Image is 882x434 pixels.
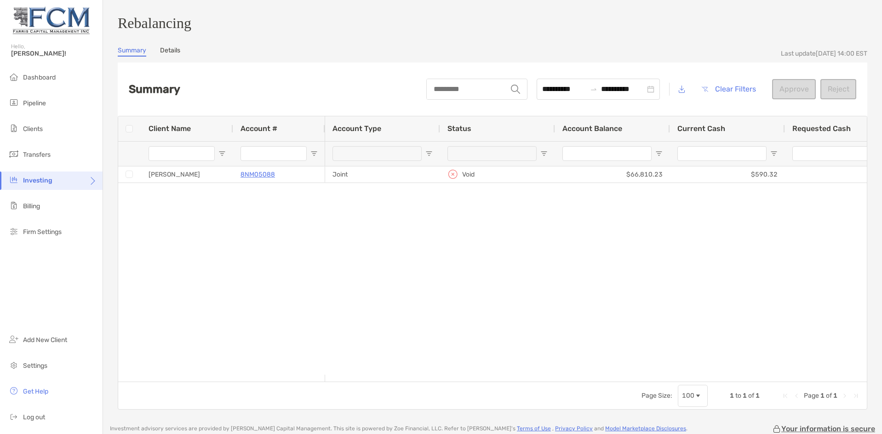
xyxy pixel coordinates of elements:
[833,392,837,400] span: 1
[8,411,19,422] img: logout icon
[694,79,763,99] button: Clear Filters
[555,166,670,183] div: $66,810.23
[820,392,825,400] span: 1
[325,166,440,183] div: Joint
[23,388,48,395] span: Get Help
[655,150,663,157] button: Open Filter Menu
[8,334,19,345] img: add_new_client icon
[590,86,597,93] span: to
[562,124,622,133] span: Account Balance
[770,150,778,157] button: Open Filter Menu
[23,413,45,421] span: Log out
[555,425,593,432] a: Privacy Policy
[149,124,191,133] span: Client Name
[748,392,754,400] span: of
[793,392,800,400] div: Previous Page
[8,148,19,160] img: transfers icon
[743,392,747,400] span: 1
[241,169,275,180] a: 8NM05088
[792,124,851,133] span: Requested Cash
[118,15,867,32] h3: Rebalancing
[129,83,180,96] h2: Summary
[11,4,92,37] img: Zoe Logo
[11,50,97,57] span: [PERSON_NAME]!
[678,385,708,407] div: Page Size
[852,392,859,400] div: Last Page
[517,425,551,432] a: Terms of Use
[841,392,848,400] div: Next Page
[8,71,19,82] img: dashboard icon
[8,385,19,396] img: get-help icon
[781,50,867,57] div: Last update [DATE] 14:00 EST
[682,392,694,400] div: 100
[23,74,56,81] span: Dashboard
[782,392,789,400] div: First Page
[702,86,708,92] img: button icon
[804,392,819,400] span: Page
[23,336,67,344] span: Add New Client
[641,392,672,400] div: Page Size:
[447,169,458,180] img: icon status
[511,85,520,94] img: input icon
[8,200,19,211] img: billing icon
[23,202,40,210] span: Billing
[605,425,686,432] a: Model Marketplace Disclosures
[756,392,760,400] span: 1
[8,97,19,108] img: pipeline icon
[110,425,687,432] p: Investment advisory services are provided by [PERSON_NAME] Capital Management . This site is powe...
[730,392,734,400] span: 1
[218,150,226,157] button: Open Filter Menu
[332,124,381,133] span: Account Type
[23,151,51,159] span: Transfers
[23,125,43,133] span: Clients
[447,124,471,133] span: Status
[310,150,318,157] button: Open Filter Menu
[792,146,882,161] input: Requested Cash Filter Input
[141,166,233,183] div: [PERSON_NAME]
[826,392,832,400] span: of
[462,169,475,180] p: Void
[677,146,767,161] input: Current Cash Filter Input
[425,150,433,157] button: Open Filter Menu
[118,46,146,57] a: Summary
[8,123,19,134] img: clients icon
[23,228,62,236] span: Firm Settings
[735,392,741,400] span: to
[670,166,785,183] div: $590.32
[781,424,875,433] p: Your information is secure
[23,362,47,370] span: Settings
[241,124,277,133] span: Account #
[160,46,180,57] a: Details
[241,146,307,161] input: Account # Filter Input
[562,146,652,161] input: Account Balance Filter Input
[23,99,46,107] span: Pipeline
[23,177,52,184] span: Investing
[8,360,19,371] img: settings icon
[540,150,548,157] button: Open Filter Menu
[590,86,597,93] span: swap-right
[8,174,19,185] img: investing icon
[8,226,19,237] img: firm-settings icon
[149,146,215,161] input: Client Name Filter Input
[677,124,725,133] span: Current Cash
